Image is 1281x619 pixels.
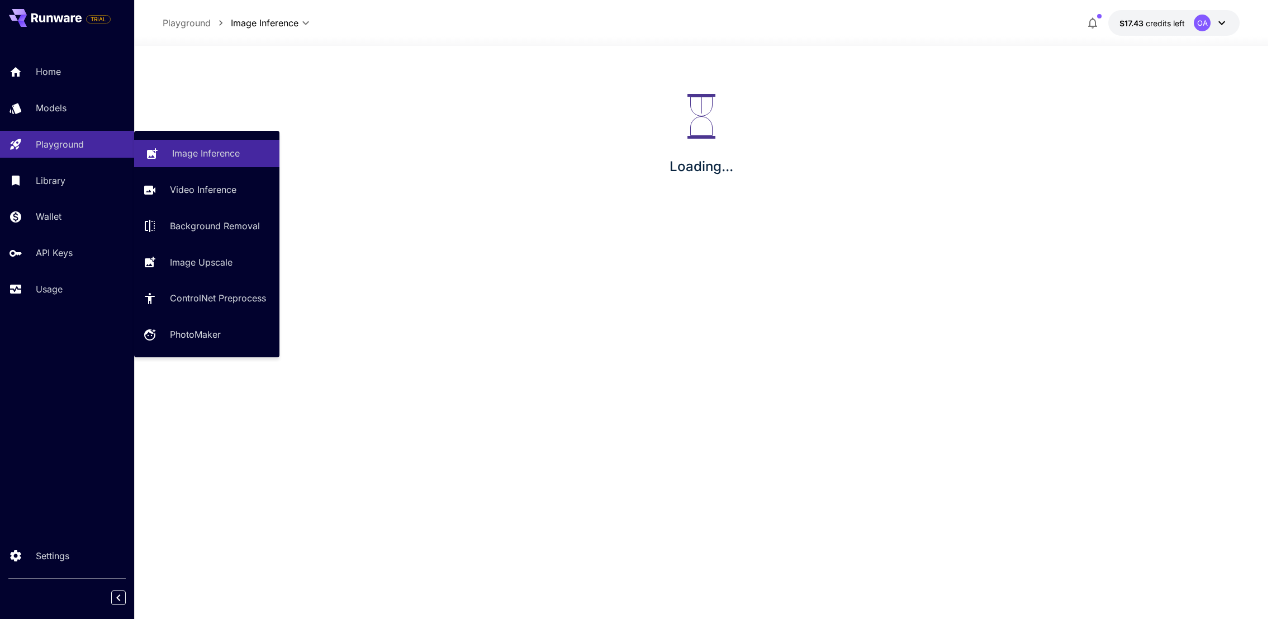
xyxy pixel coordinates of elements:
[1146,18,1185,28] span: credits left
[36,174,65,187] p: Library
[170,183,236,196] p: Video Inference
[1108,10,1240,36] button: $17.43404
[231,16,298,30] span: Image Inference
[36,101,67,115] p: Models
[670,157,733,177] p: Loading...
[134,248,279,276] a: Image Upscale
[36,65,61,78] p: Home
[36,246,73,259] p: API Keys
[134,285,279,312] a: ControlNet Preprocess
[1119,18,1146,28] span: $17.43
[170,256,233,269] p: Image Upscale
[87,15,110,23] span: TRIAL
[36,282,63,296] p: Usage
[163,16,231,30] nav: breadcrumb
[36,549,69,563] p: Settings
[86,12,111,26] span: Add your payment card to enable full platform functionality.
[134,140,279,167] a: Image Inference
[120,588,134,608] div: Collapse sidebar
[170,219,260,233] p: Background Removal
[172,147,240,160] p: Image Inference
[36,210,61,223] p: Wallet
[134,176,279,204] a: Video Inference
[170,291,266,305] p: ControlNet Preprocess
[134,212,279,240] a: Background Removal
[163,16,211,30] p: Playground
[1194,15,1211,31] div: OA
[134,321,279,348] a: PhotoMaker
[170,328,221,341] p: PhotoMaker
[111,590,126,605] button: Collapse sidebar
[1119,17,1185,29] div: $17.43404
[36,138,84,151] p: Playground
